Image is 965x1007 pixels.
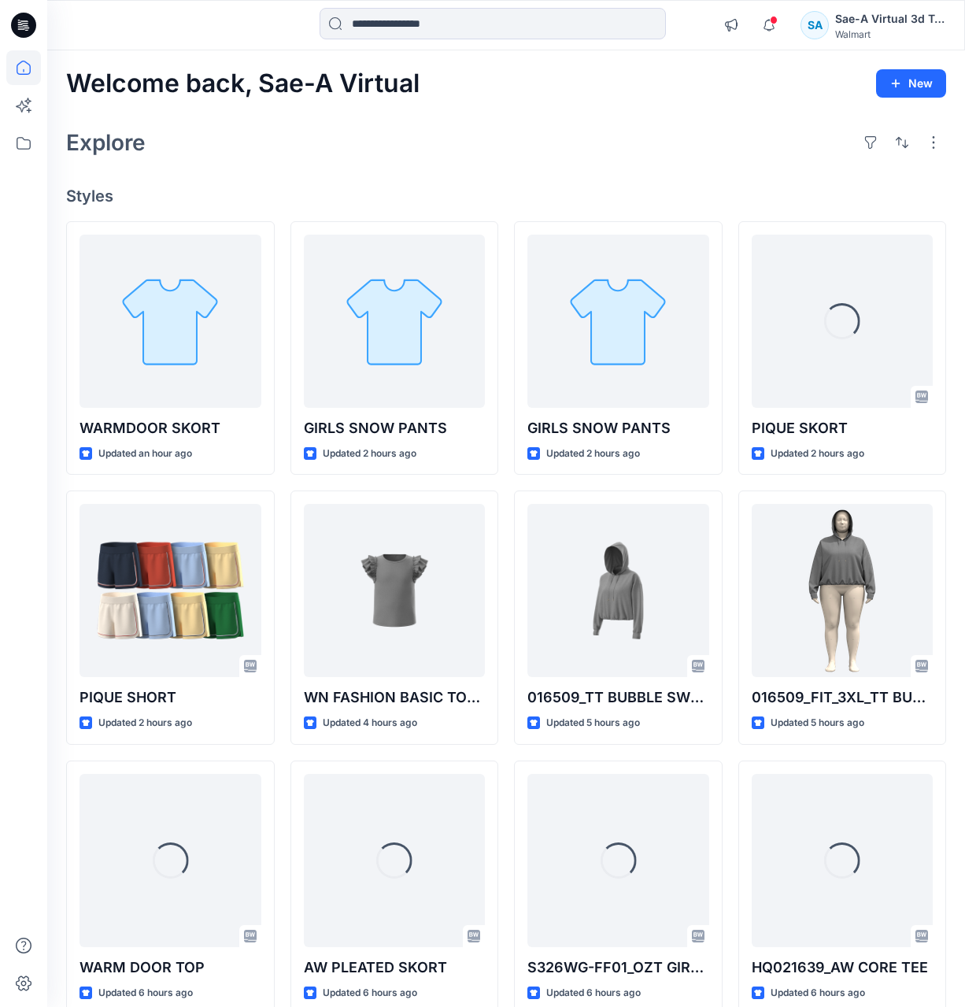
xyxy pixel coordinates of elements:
[304,417,486,439] p: GIRLS SNOW PANTS
[323,446,416,462] p: Updated 2 hours ago
[752,417,934,439] p: PIQUE SKORT
[771,985,865,1001] p: Updated 6 hours ago
[876,69,946,98] button: New
[835,9,945,28] div: Sae-A Virtual 3d Team
[527,417,709,439] p: GIRLS SNOW PANTS
[66,130,146,155] h2: Explore
[304,687,486,709] p: WN FASHION BASIC TOP 2
[527,504,709,677] a: 016509_TT BUBBLE SWEAT SET_TOP
[835,28,945,40] div: Walmart
[79,957,261,979] p: WARM DOOR TOP
[527,957,709,979] p: S326WG-FF01_OZT GIRLS FASHION FLEECE
[304,235,486,408] a: GIRLS SNOW PANTS
[323,985,417,1001] p: Updated 6 hours ago
[98,985,193,1001] p: Updated 6 hours ago
[79,235,261,408] a: WARMDOOR SKORT
[752,504,934,677] a: 016509_FIT_3XL_TT BUBBLE SWEAT SET_TOP
[771,446,864,462] p: Updated 2 hours ago
[66,69,420,98] h2: Welcome back, Sae-A Virtual
[546,446,640,462] p: Updated 2 hours ago
[527,235,709,408] a: GIRLS SNOW PANTS
[304,504,486,677] a: WN FASHION BASIC TOP 2
[800,11,829,39] div: SA
[304,957,486,979] p: AW PLEATED SKORT
[546,715,640,731] p: Updated 5 hours ago
[752,687,934,709] p: 016509_FIT_3XL_TT BUBBLE SWEAT SET_TOP
[323,715,417,731] p: Updated 4 hours ago
[98,446,192,462] p: Updated an hour ago
[79,687,261,709] p: PIQUE SHORT
[546,985,641,1001] p: Updated 6 hours ago
[752,957,934,979] p: HQ021639_AW CORE TEE
[66,187,946,205] h4: Styles
[771,715,864,731] p: Updated 5 hours ago
[79,417,261,439] p: WARMDOOR SKORT
[527,687,709,709] p: 016509_TT BUBBLE SWEAT SET_TOP
[79,504,261,677] a: PIQUE SHORT
[98,715,192,731] p: Updated 2 hours ago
